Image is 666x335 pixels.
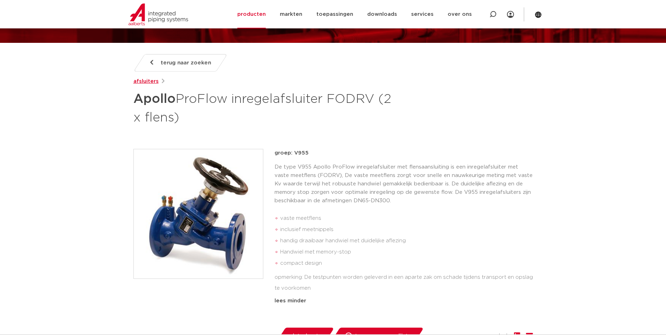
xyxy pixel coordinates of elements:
div: lees minder [275,297,533,305]
p: De type V955 Apollo ProFlow inregelafsluiter met flensaansluiting is een inregelafsluiter met vas... [275,163,533,205]
img: Product Image for Apollo ProFlow inregelafsluiter FODRV (2 x flens) [134,149,263,278]
li: handig draaibaar handwiel met duidelijke aflezing [280,235,533,247]
a: terug naar zoeken [133,54,227,72]
h1: ProFlow inregelafsluiter FODRV (2 x flens) [133,88,397,126]
li: vaste meetflens [280,213,533,224]
li: compact design [280,258,533,269]
p: groep: V955 [275,149,533,157]
span: terug naar zoeken [161,57,211,68]
div: opmerking: De testpunten worden geleverd in een aparte zak om schade tijdens transport en opslag ... [275,272,533,294]
li: inclusief meetnippels [280,224,533,235]
a: afsluiters [133,77,159,86]
strong: Apollo [133,93,176,105]
li: Handwiel met memory-stop [280,247,533,258]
